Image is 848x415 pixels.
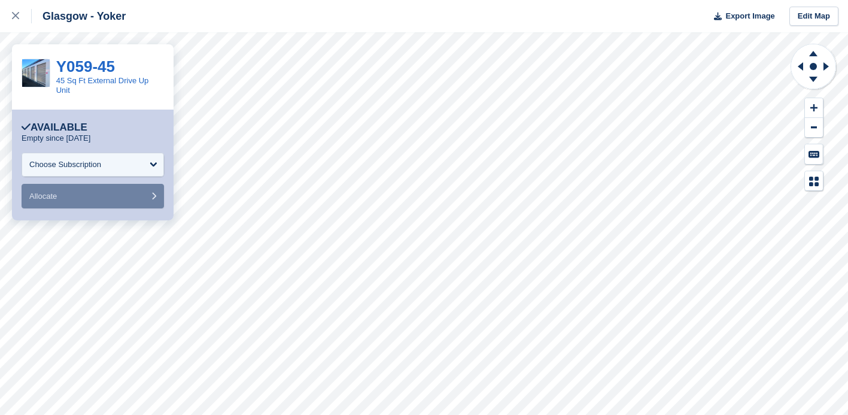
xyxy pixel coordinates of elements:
span: Allocate [29,192,57,201]
div: Glasgow - Yoker [32,9,126,23]
div: Available [22,122,87,134]
button: Export Image [707,7,775,26]
button: Zoom Out [805,118,823,138]
img: IMG_4402.jpeg [22,59,50,87]
div: Choose Subscription [29,159,101,171]
a: Edit Map [789,7,838,26]
a: 45 Sq Ft External Drive Up Unit [56,76,149,95]
p: Empty since [DATE] [22,134,90,143]
button: Zoom In [805,98,823,118]
a: Y059-45 [56,57,115,75]
button: Map Legend [805,171,823,191]
span: Export Image [725,10,774,22]
button: Allocate [22,184,164,208]
button: Keyboard Shortcuts [805,144,823,164]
